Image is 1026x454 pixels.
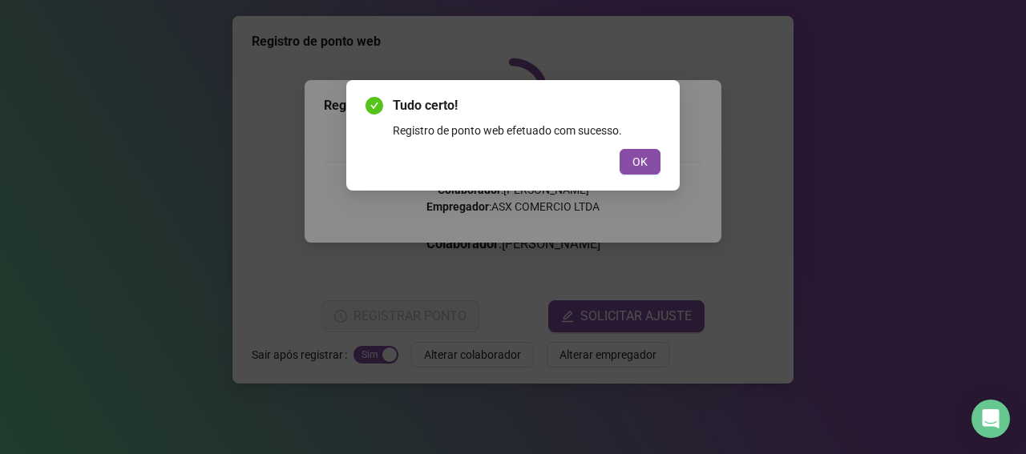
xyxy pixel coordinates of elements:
button: OK [620,149,660,175]
div: Open Intercom Messenger [971,400,1010,438]
span: OK [632,153,648,171]
div: Registro de ponto web efetuado com sucesso. [393,122,660,139]
span: Tudo certo! [393,96,660,115]
span: check-circle [366,97,383,115]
